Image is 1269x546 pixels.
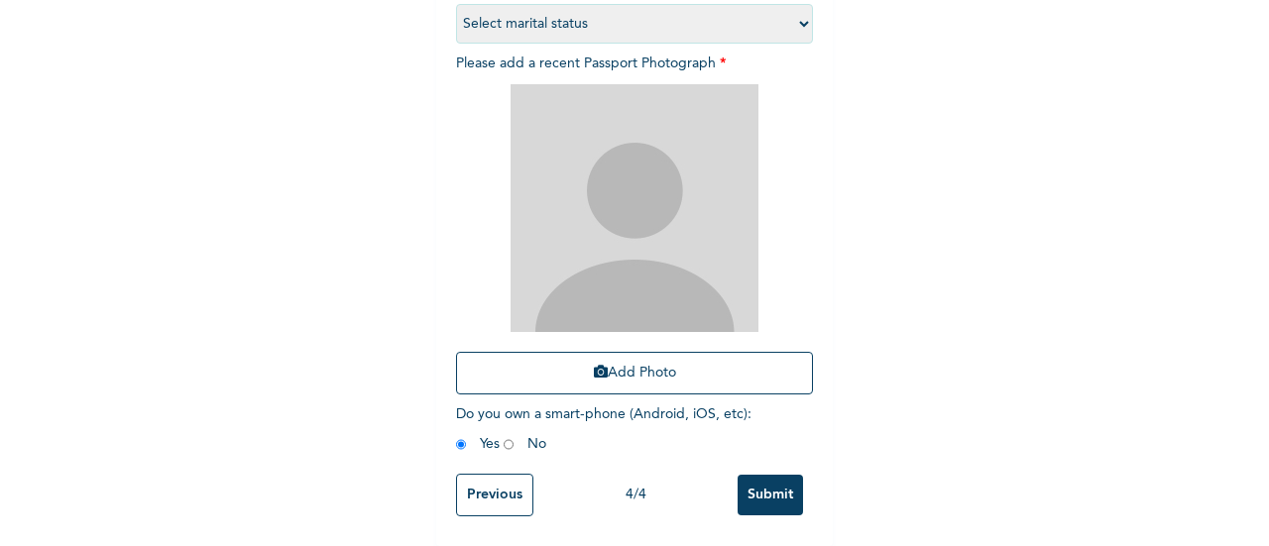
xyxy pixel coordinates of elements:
[456,474,533,516] input: Previous
[511,84,758,332] img: Crop
[738,475,803,515] input: Submit
[456,352,813,394] button: Add Photo
[533,485,738,505] div: 4 / 4
[456,56,813,404] span: Please add a recent Passport Photograph
[456,407,751,451] span: Do you own a smart-phone (Android, iOS, etc) : Yes No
